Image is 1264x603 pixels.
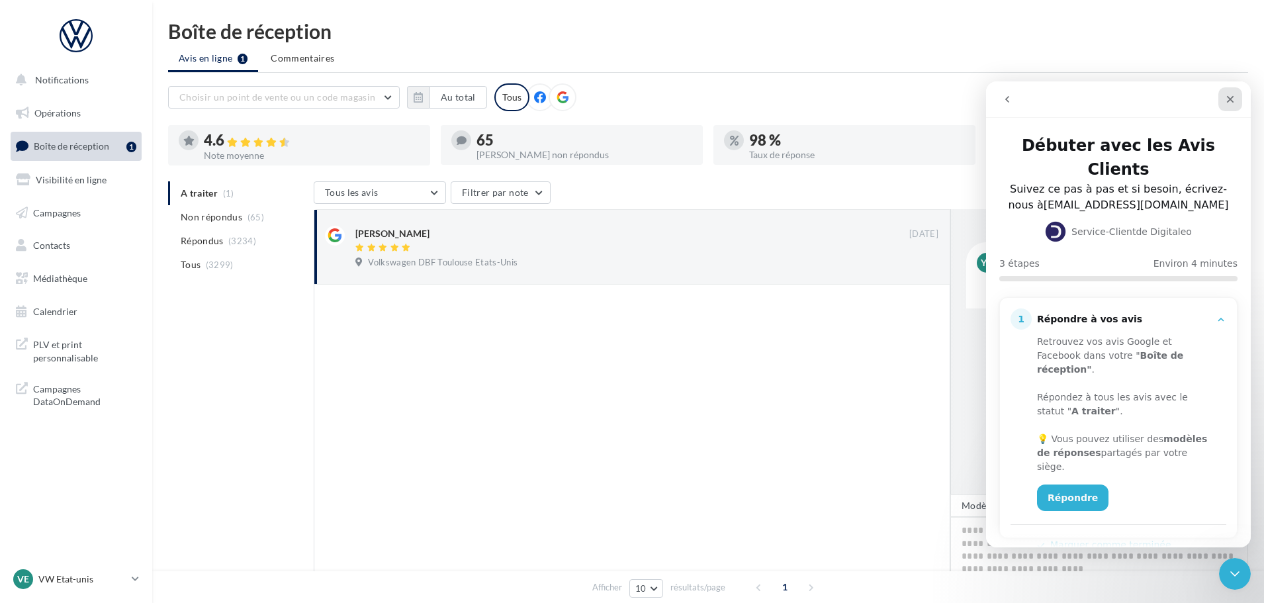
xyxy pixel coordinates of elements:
div: Taux de réponse [749,150,965,160]
button: Au total [429,86,487,109]
button: Au total [407,86,487,109]
button: Marquer comme terminée [51,457,185,471]
button: Notifications [8,66,139,94]
span: Répondus [181,234,224,248]
button: 10 [629,579,663,598]
div: 98 % [749,133,965,148]
button: Choisir un point de vente ou un code magasin [168,86,400,109]
span: Boîte de réception [34,140,109,152]
span: Médiathèque [33,273,87,284]
span: Tous les avis [325,187,379,198]
a: Campagnes DataOnDemand [8,375,144,414]
button: Tous les avis [314,181,446,204]
iframe: Intercom live chat [1219,558,1251,590]
span: YB [981,256,993,269]
span: (65) [248,212,264,222]
a: Contacts [8,232,144,259]
span: Choisir un point de vente ou un code magasin [179,91,375,103]
span: Non répondus [181,210,242,224]
span: Visibilité en ligne [36,174,107,185]
span: Campagnes DataOnDemand [33,380,136,408]
span: Afficher [592,581,622,594]
a: Boîte de réception1 [8,132,144,160]
div: 1 [126,142,136,152]
span: Campagnes [33,207,81,218]
span: Contacts [33,240,70,251]
span: [DATE] [909,228,938,240]
span: 10 [635,583,647,594]
div: 4.6 [204,133,420,148]
button: Modèle de réponse [950,494,1065,517]
span: (3234) [228,236,256,246]
a: Visibilité en ligne [8,166,144,194]
div: [PERSON_NAME] [355,227,429,240]
iframe: Intercom live chat [986,81,1251,547]
span: 1 [774,577,795,598]
a: Calendrier [8,298,144,326]
span: Tous [181,258,201,271]
p: VW Etat-unis [38,573,126,586]
span: VE [17,573,29,586]
div: Boîte de réception [168,21,1248,41]
a: Opérations [8,99,144,127]
button: Filtrer par note [451,181,551,204]
a: Campagnes [8,199,144,227]
div: [PERSON_NAME] non répondus [476,150,692,160]
div: Tous [494,83,529,111]
span: PLV et print personnalisable [33,336,136,364]
span: Calendrier [33,306,77,317]
span: Notifications [35,74,89,85]
span: Commentaires [271,52,334,65]
span: Opérations [34,107,81,118]
a: Médiathèque [8,265,144,293]
span: résultats/page [670,581,725,594]
a: VE VW Etat-unis [11,567,142,592]
div: Note moyenne [204,151,420,160]
span: (3299) [206,259,234,270]
div: 65 [476,133,692,148]
a: PLV et print personnalisable [8,330,144,369]
span: Volkswagen DBF Toulouse Etats-Unis [368,257,518,269]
